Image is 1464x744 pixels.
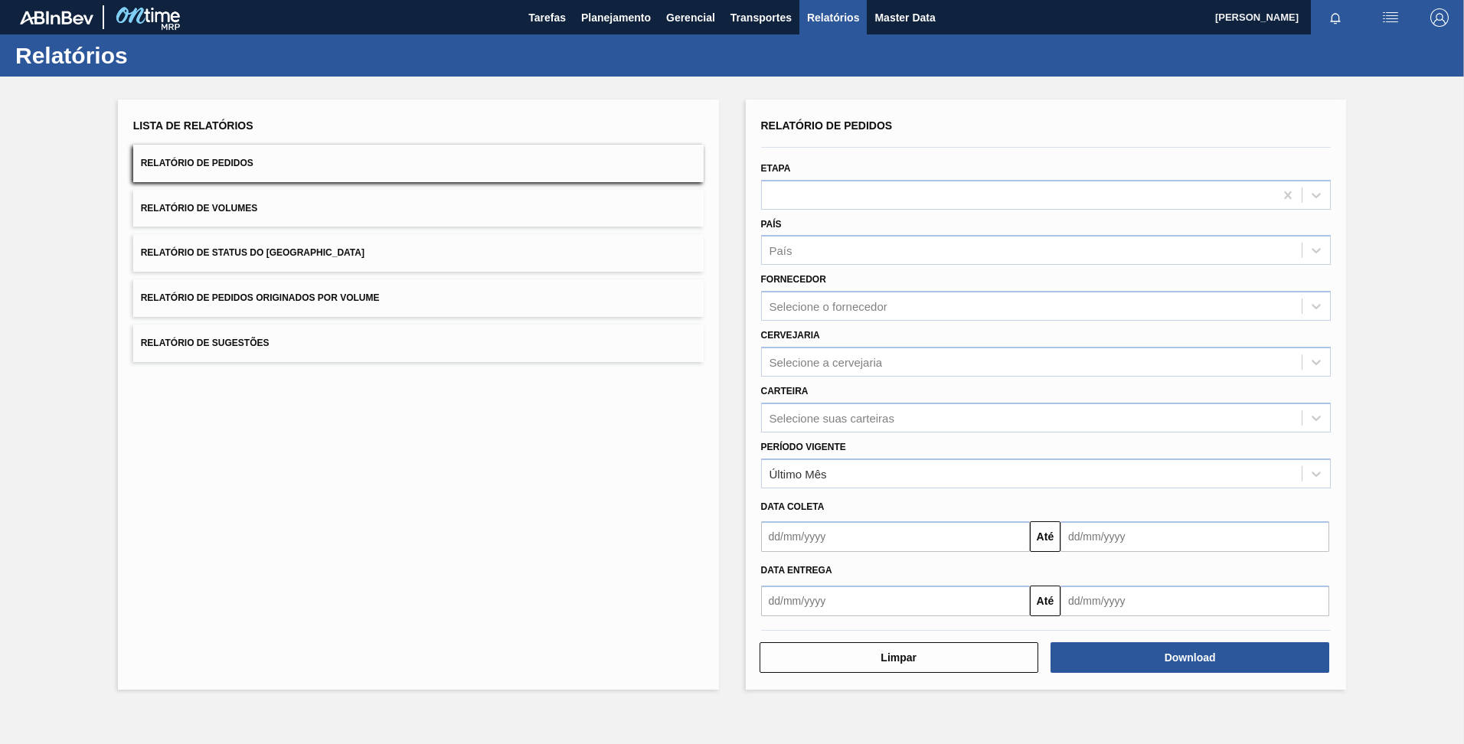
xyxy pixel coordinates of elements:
div: País [770,244,792,257]
span: Relatório de Pedidos [761,119,893,132]
span: Planejamento [581,8,651,27]
button: Limpar [760,642,1038,673]
button: Download [1051,642,1329,673]
label: Fornecedor [761,274,826,285]
span: Tarefas [528,8,566,27]
span: Transportes [730,8,792,27]
span: Relatório de Pedidos [141,158,253,168]
img: Logout [1430,8,1449,27]
label: País [761,219,782,230]
span: Data entrega [761,565,832,576]
label: Etapa [761,163,791,174]
div: Selecione o fornecedor [770,300,887,313]
button: Relatório de Status do [GEOGRAPHIC_DATA] [133,234,704,272]
button: Até [1030,586,1060,616]
input: dd/mm/yyyy [1060,586,1329,616]
div: Selecione suas carteiras [770,411,894,424]
span: Lista de Relatórios [133,119,253,132]
div: Último Mês [770,467,827,480]
input: dd/mm/yyyy [761,586,1030,616]
button: Notificações [1311,7,1360,28]
button: Até [1030,521,1060,552]
button: Relatório de Volumes [133,190,704,227]
div: Selecione a cervejaria [770,355,883,368]
span: Gerencial [666,8,715,27]
span: Relatório de Sugestões [141,338,270,348]
label: Cervejaria [761,330,820,341]
img: userActions [1381,8,1400,27]
span: Master Data [874,8,935,27]
span: Relatório de Pedidos Originados por Volume [141,292,380,303]
button: Relatório de Pedidos Originados por Volume [133,279,704,317]
img: TNhmsLtSVTkK8tSr43FrP2fwEKptu5GPRR3wAAAABJRU5ErkJggg== [20,11,93,24]
input: dd/mm/yyyy [761,521,1030,552]
label: Período Vigente [761,442,846,452]
input: dd/mm/yyyy [1060,521,1329,552]
span: Relatórios [807,8,859,27]
span: Relatório de Status do [GEOGRAPHIC_DATA] [141,247,364,258]
button: Relatório de Sugestões [133,325,704,362]
button: Relatório de Pedidos [133,145,704,182]
span: Data coleta [761,501,825,512]
h1: Relatórios [15,47,287,64]
span: Relatório de Volumes [141,203,257,214]
label: Carteira [761,386,809,396]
